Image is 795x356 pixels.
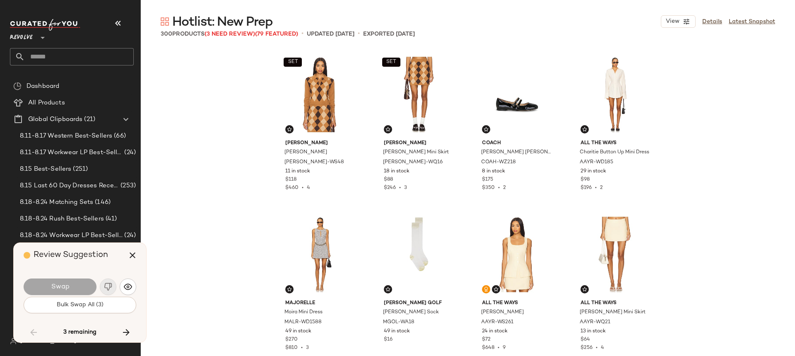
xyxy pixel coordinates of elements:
[24,297,136,313] button: Bulk Swap All (3)
[13,82,22,90] img: svg%3e
[285,140,355,147] span: [PERSON_NAME]
[581,300,650,307] span: ALL THE WAYS
[71,165,88,174] span: (251)
[285,168,310,175] span: 11 in stock
[482,300,552,307] span: ALL THE WAYS
[601,345,604,351] span: 4
[119,181,136,191] span: (253)
[384,336,393,344] span: $16
[93,198,111,207] span: (146)
[481,309,524,316] span: [PERSON_NAME]
[386,59,396,65] span: SET
[287,127,292,132] img: svg%3e
[306,345,309,351] span: 3
[484,287,489,292] img: svg%3e
[56,302,104,308] span: Bulk Swap All (3)
[581,185,592,191] span: $196
[377,213,460,296] img: MGOL-WA18_V1.jpg
[20,231,123,240] span: 8.18-8.24 Workwear LP Best-Sellers
[581,336,590,344] span: $64
[307,185,310,191] span: 4
[172,14,273,31] span: Hotlist: New Prep
[383,159,443,166] span: [PERSON_NAME]-WQ16
[383,149,449,156] span: [PERSON_NAME] Mini Skirt
[284,309,323,316] span: Moira Mini Dress
[396,185,404,191] span: •
[382,58,400,67] button: SET
[574,213,657,296] img: AAYR-WQ21_V1.jpg
[161,30,298,39] div: Products
[385,287,390,292] img: svg%3e
[475,53,559,136] img: COAH-WZ218_V1.jpg
[284,149,327,156] span: [PERSON_NAME]
[10,338,17,344] img: svg%3e
[481,159,516,166] span: COAH-WZ218
[284,319,322,326] span: MALR-WD1588
[592,185,600,191] span: •
[661,15,696,28] button: View
[10,19,80,31] img: cfy_white_logo.C9jOOHJF.svg
[287,287,292,292] img: svg%3e
[299,185,307,191] span: •
[384,300,454,307] span: [PERSON_NAME] Golf
[285,300,355,307] span: MAJORELLE
[580,309,646,316] span: [PERSON_NAME] Mini Skirt
[20,131,112,141] span: 8.11-8.17 Western Best-Sellers
[384,185,396,191] span: $246
[475,213,559,296] img: AAYR-WS261_V1.jpg
[82,115,95,124] span: (21)
[503,185,506,191] span: 2
[112,131,126,141] span: (66)
[358,29,360,39] span: •
[279,53,362,136] img: CAHN-WS48_V1.jpg
[301,29,304,39] span: •
[665,18,679,25] span: View
[28,98,65,108] span: All Products
[255,31,298,37] span: (79 Featured)
[28,115,82,124] span: Global Clipboards
[383,319,414,326] span: MGOL-WA18
[285,176,296,184] span: $118
[580,159,613,166] span: AAYR-WD185
[26,82,59,91] span: Dashboard
[377,53,460,136] img: CAHN-WQ16_V1.jpg
[10,28,33,43] span: Revolve
[495,185,503,191] span: •
[503,345,506,351] span: 9
[484,127,489,132] img: svg%3e
[123,231,136,240] span: (24)
[34,251,108,259] span: Review Suggestion
[574,53,657,136] img: AAYR-WD185_V1.jpg
[384,176,393,184] span: $88
[482,176,493,184] span: $175
[593,345,601,351] span: •
[205,31,255,37] span: (3 Need Review)
[481,319,513,326] span: AAYR-WS261
[285,336,298,344] span: $270
[582,127,587,132] img: svg%3e
[581,345,593,351] span: $256
[63,329,96,336] span: 3 remaining
[580,149,649,156] span: Charitie Button Up Mini Dress
[482,168,505,175] span: 8 in stock
[494,345,503,351] span: •
[581,176,590,184] span: $98
[600,185,603,191] span: 2
[161,17,169,26] img: svg%3e
[285,345,298,351] span: $810
[482,328,508,335] span: 24 in stock
[307,30,354,39] p: updated [DATE]
[404,185,407,191] span: 3
[124,283,132,291] img: svg%3e
[20,165,71,174] span: 8.15 Best-Sellers
[123,148,136,157] span: (24)
[20,214,104,224] span: 8.18-8.24 Rush Best-Sellers
[287,59,298,65] span: SET
[384,140,454,147] span: [PERSON_NAME]
[581,140,650,147] span: ALL THE WAYS
[482,140,552,147] span: Coach
[20,198,93,207] span: 8.18-8.24 Matching Sets
[729,17,775,26] a: Latest Snapshot
[20,148,123,157] span: 8.11-8.17 Workwear LP Best-Sellers
[581,168,606,175] span: 29 in stock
